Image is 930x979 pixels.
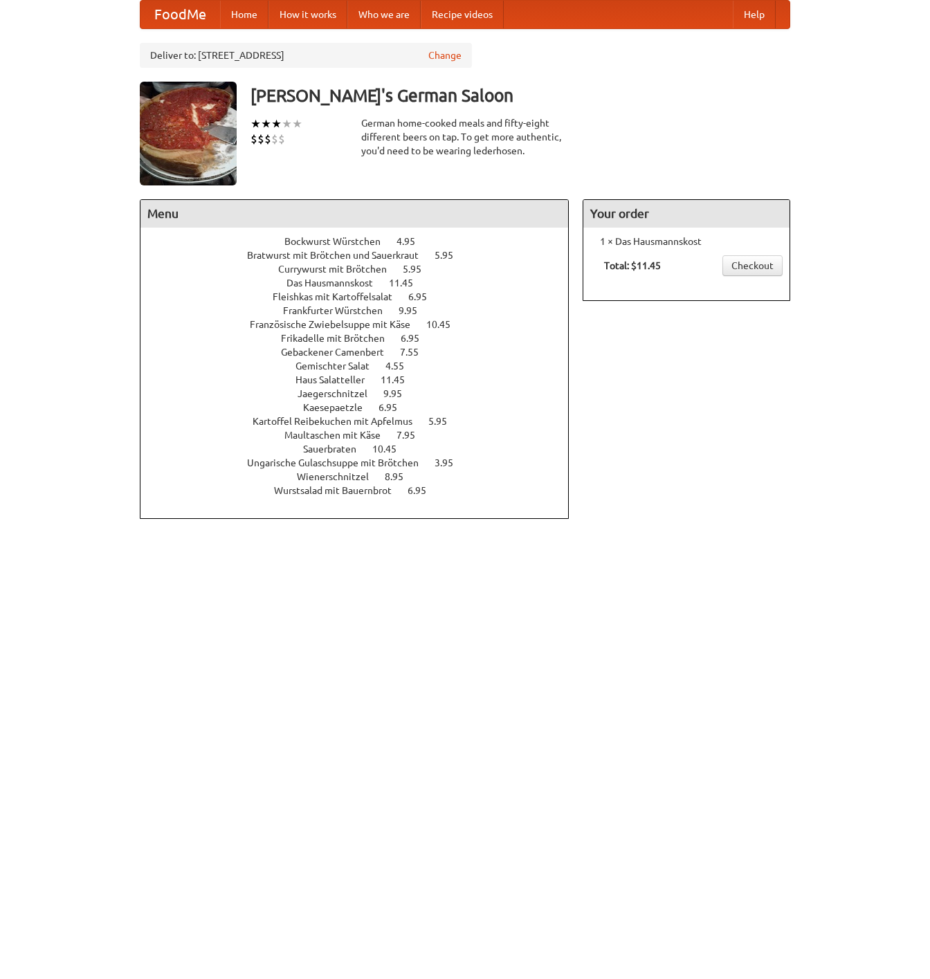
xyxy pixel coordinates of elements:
span: Currywurst mit Brötchen [278,264,401,275]
li: $ [278,131,285,147]
span: 6.95 [379,402,411,413]
span: Gebackener Camenbert [281,347,398,358]
span: 4.55 [385,360,418,372]
span: 7.55 [400,347,432,358]
li: ★ [292,116,302,131]
a: Kaesepaetzle 6.95 [303,402,423,413]
img: angular.jpg [140,82,237,185]
span: 5.95 [428,416,461,427]
a: Maultaschen mit Käse 7.95 [284,430,441,441]
span: 6.95 [408,485,440,496]
div: Deliver to: [STREET_ADDRESS] [140,43,472,68]
span: 3.95 [435,457,467,468]
span: Jaegerschnitzel [298,388,381,399]
span: 10.45 [372,443,410,455]
span: 11.45 [381,374,419,385]
a: Recipe videos [421,1,504,28]
span: 5.95 [435,250,467,261]
li: 1 × Das Hausmannskost [590,235,783,248]
span: Französische Zwiebelsuppe mit Käse [250,319,424,330]
li: ★ [271,116,282,131]
a: Gebackener Camenbert 7.55 [281,347,444,358]
a: Fleishkas mit Kartoffelsalat 6.95 [273,291,453,302]
span: Das Hausmannskost [286,277,387,289]
h4: Menu [140,200,568,228]
li: ★ [261,116,271,131]
span: 10.45 [426,319,464,330]
a: Frikadelle mit Brötchen 6.95 [281,333,445,344]
span: Bratwurst mit Brötchen und Sauerkraut [247,250,432,261]
li: ★ [282,116,292,131]
span: Maultaschen mit Käse [284,430,394,441]
li: $ [250,131,257,147]
a: Currywurst mit Brötchen 5.95 [278,264,447,275]
span: 11.45 [389,277,427,289]
a: Wurstsalad mit Bauernbrot 6.95 [274,485,452,496]
a: Checkout [722,255,783,276]
a: Change [428,48,462,62]
a: Bockwurst Würstchen 4.95 [284,236,441,247]
span: 6.95 [408,291,441,302]
span: Ungarische Gulaschsuppe mit Brötchen [247,457,432,468]
span: Kartoffel Reibekuchen mit Apfelmus [253,416,426,427]
b: Total: $11.45 [604,260,661,271]
a: Gemischter Salat 4.55 [295,360,430,372]
span: Haus Salatteller [295,374,379,385]
span: Fleishkas mit Kartoffelsalat [273,291,406,302]
a: Kartoffel Reibekuchen mit Apfelmus 5.95 [253,416,473,427]
span: Bockwurst Würstchen [284,236,394,247]
span: Kaesepaetzle [303,402,376,413]
span: Gemischter Salat [295,360,383,372]
span: Wurstsalad mit Bauernbrot [274,485,405,496]
a: Ungarische Gulaschsuppe mit Brötchen 3.95 [247,457,479,468]
a: Frankfurter Würstchen 9.95 [283,305,443,316]
span: Frikadelle mit Brötchen [281,333,399,344]
li: $ [271,131,278,147]
span: 6.95 [401,333,433,344]
a: Das Hausmannskost 11.45 [286,277,439,289]
a: Wienerschnitzel 8.95 [297,471,429,482]
a: Home [220,1,268,28]
span: 9.95 [399,305,431,316]
span: 8.95 [385,471,417,482]
a: Sauerbraten 10.45 [303,443,422,455]
h4: Your order [583,200,790,228]
span: Sauerbraten [303,443,370,455]
div: German home-cooked meals and fifty-eight different beers on tap. To get more authentic, you'd nee... [361,116,569,158]
a: Help [733,1,776,28]
a: Haus Salatteller 11.45 [295,374,430,385]
span: 9.95 [383,388,416,399]
h3: [PERSON_NAME]'s German Saloon [250,82,790,109]
a: How it works [268,1,347,28]
a: Bratwurst mit Brötchen und Sauerkraut 5.95 [247,250,479,261]
li: ★ [250,116,261,131]
li: $ [257,131,264,147]
a: Who we are [347,1,421,28]
a: Französische Zwiebelsuppe mit Käse 10.45 [250,319,476,330]
span: Frankfurter Würstchen [283,305,396,316]
span: Wienerschnitzel [297,471,383,482]
a: Jaegerschnitzel 9.95 [298,388,428,399]
a: FoodMe [140,1,220,28]
span: 7.95 [396,430,429,441]
span: 4.95 [396,236,429,247]
span: 5.95 [403,264,435,275]
li: $ [264,131,271,147]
